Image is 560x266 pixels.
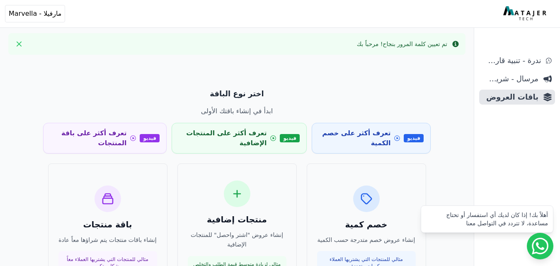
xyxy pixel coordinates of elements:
[172,123,307,154] a: فيديو تعرف أكثر على المنتجات الإضافية
[58,219,157,230] h3: باقة منتجات
[179,128,267,148] span: تعرف أكثر على المنتجات الإضافية
[188,214,286,225] h3: منتجات إضافية
[43,123,167,154] a: فيديو تعرف أكثر على باقة المنتجات
[188,230,286,249] p: إنشاء عروض "اشتر واحصل" للمنتجات الإضافية
[9,9,61,19] span: مارفيلا - Marvella
[43,106,431,116] p: ابدأ في إنشاء باقتك الأولى
[43,88,431,100] p: اختر نوع الباقة
[426,211,548,227] div: أهلاً بك! إذا كان لديك أي استفسار أو تحتاج مساعدة، لا تتردد في التواصل معنا
[319,128,390,148] span: تعرف أكثر على خصم الكمية
[58,235,157,245] p: إنشاء باقات منتجات يتم شراؤها معاً عادة
[5,5,65,22] button: مارفيلا - Marvella
[503,6,548,21] img: MatajerTech Logo
[12,37,26,51] button: Close
[280,134,300,142] span: فيديو
[50,128,126,148] span: تعرف أكثر على باقة المنتجات
[482,73,538,85] span: مرسال - شريط دعاية
[140,134,160,142] span: فيديو
[482,55,541,66] span: ندرة - تنبية قارب علي النفاذ
[357,40,447,48] div: تم تعيين كلمة المرور بنجاح! مرحباً بك
[404,134,424,142] span: فيديو
[317,219,416,230] h3: خصم كمية
[482,91,538,103] span: باقات العروض
[312,123,431,154] a: فيديو تعرف أكثر على خصم الكمية
[317,235,416,245] p: إنشاء عروض خصم متدرجة حسب الكمية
